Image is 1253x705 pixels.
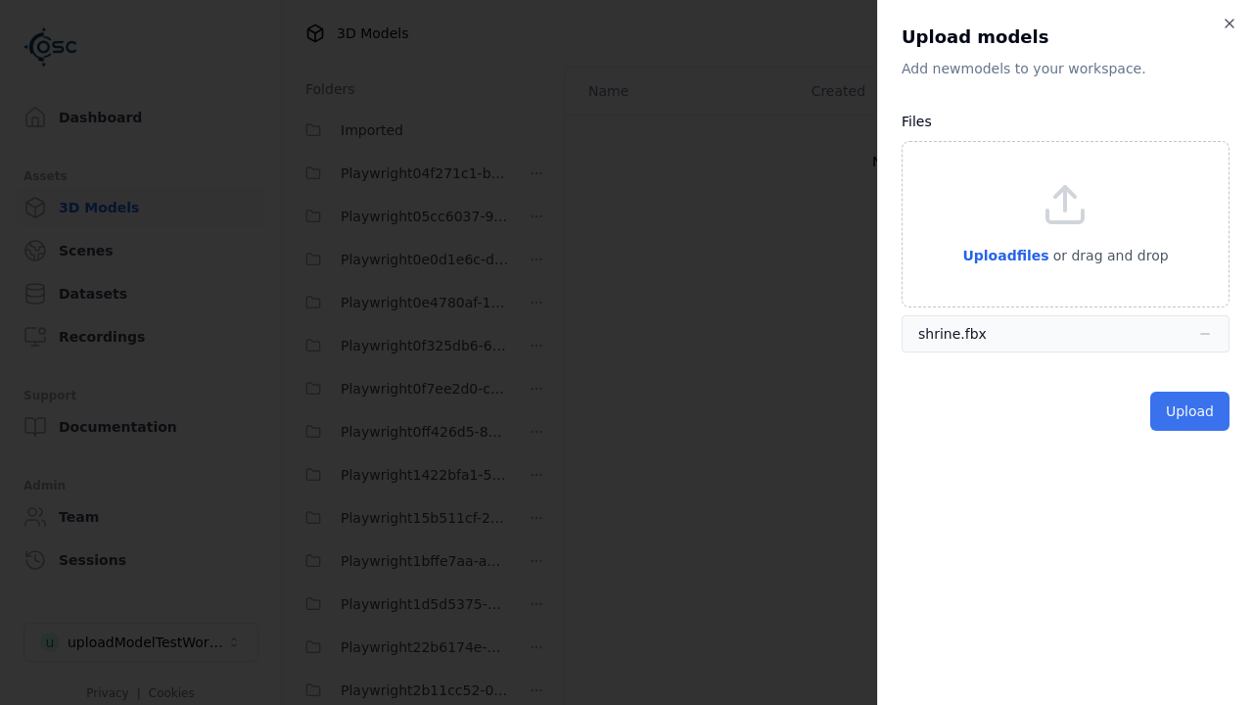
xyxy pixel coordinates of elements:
[902,59,1230,78] p: Add new model s to your workspace.
[918,324,987,344] div: shrine.fbx
[902,114,932,129] label: Files
[962,248,1048,263] span: Upload files
[902,23,1230,51] h2: Upload models
[1049,244,1169,267] p: or drag and drop
[1150,392,1230,431] button: Upload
